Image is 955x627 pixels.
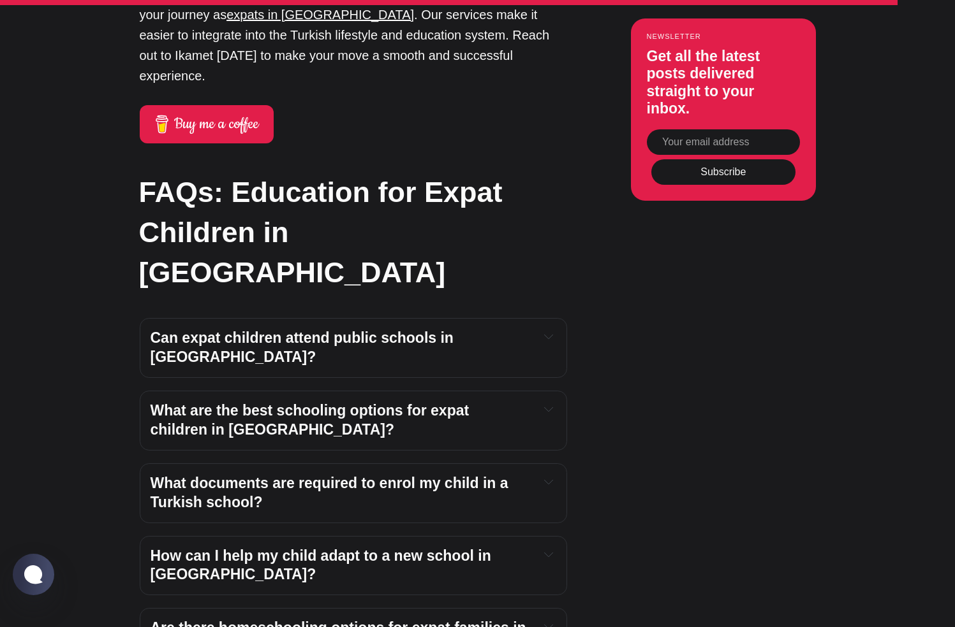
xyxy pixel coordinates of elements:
[647,129,800,155] input: Your email address
[151,402,473,438] span: What are the best schooling options for expat children in [GEOGRAPHIC_DATA]?
[139,172,566,292] h2: FAQs: Education for Expat Children in [GEOGRAPHIC_DATA]
[151,329,458,365] span: Can expat children attend public schools in [GEOGRAPHIC_DATA]?
[542,401,556,417] button: Expand toggle to read content
[647,33,800,41] small: Newsletter
[651,160,796,185] button: Subscribe
[542,474,556,489] button: Expand toggle to read content
[226,8,414,22] a: expats in [GEOGRAPHIC_DATA]
[647,48,800,118] h3: Get all the latest posts delivered straight to your inbox.
[542,547,556,562] button: Expand toggle to read content
[542,329,556,344] button: Expand toggle to read content
[151,547,496,583] span: How can I help my child adapt to a new school in [GEOGRAPHIC_DATA]?
[151,475,512,510] span: What documents are required to enrol my child in a Turkish school?
[140,105,274,143] a: Buy me a coffee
